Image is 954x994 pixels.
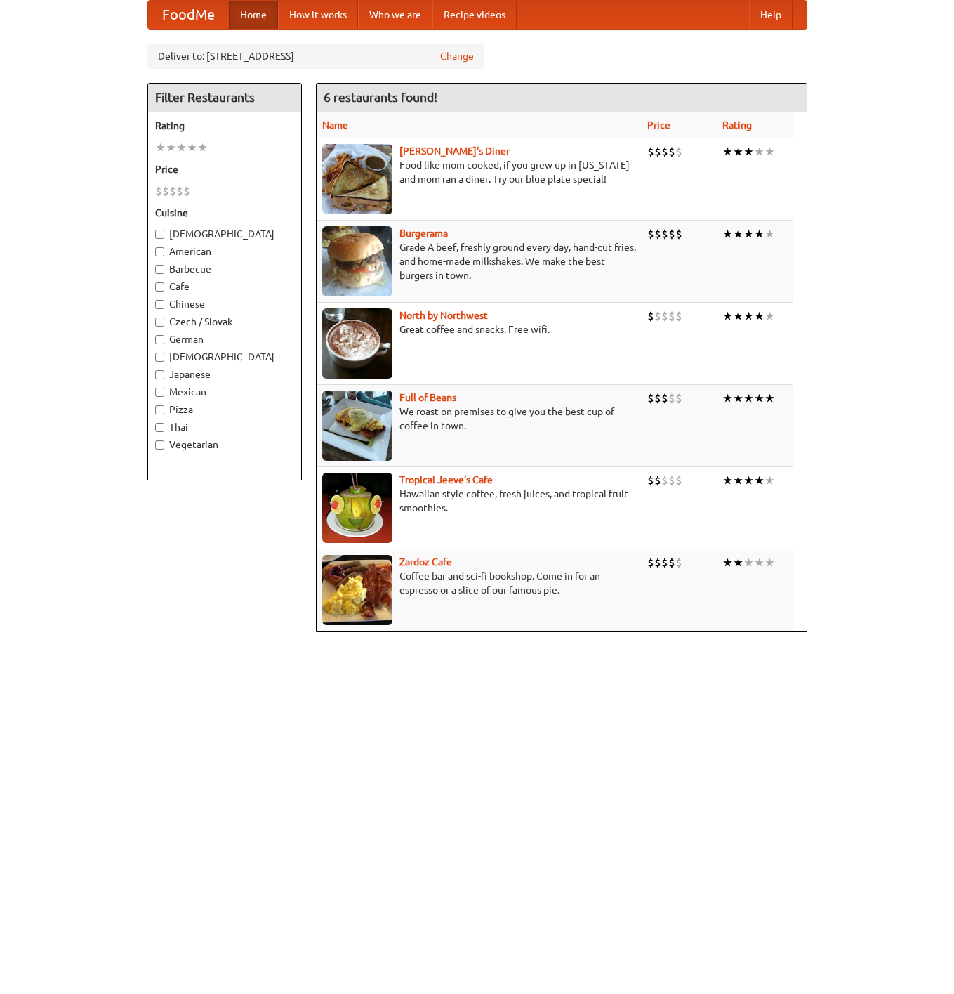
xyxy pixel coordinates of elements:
[322,391,392,461] img: beans.jpg
[176,183,183,199] li: $
[743,391,754,406] li: ★
[155,367,294,381] label: Japanese
[322,144,392,214] img: sallys.jpg
[733,473,743,488] li: ★
[155,332,294,346] label: German
[722,119,752,131] a: Rating
[654,308,661,324] li: $
[176,140,187,155] li: ★
[155,335,164,344] input: German
[399,145,510,157] a: [PERSON_NAME]'s Diner
[749,1,793,29] a: Help
[668,226,675,242] li: $
[166,140,176,155] li: ★
[322,405,636,433] p: We roast on premises to give you the best cup of coffee in town.
[661,308,668,324] li: $
[654,391,661,406] li: $
[722,391,733,406] li: ★
[668,308,675,324] li: $
[654,226,661,242] li: $
[647,391,654,406] li: $
[722,226,733,242] li: ★
[743,144,754,159] li: ★
[155,140,166,155] li: ★
[661,391,668,406] li: $
[322,569,636,597] p: Coffee bar and sci-fi bookshop. Come in for an espresso or a slice of our famous pie.
[675,555,682,570] li: $
[722,555,733,570] li: ★
[668,473,675,488] li: $
[155,297,294,311] label: Chinese
[155,423,164,432] input: Thai
[764,308,775,324] li: ★
[322,226,392,296] img: burgerama.jpg
[754,555,764,570] li: ★
[155,438,294,452] label: Vegetarian
[155,388,164,397] input: Mexican
[155,440,164,450] input: Vegetarian
[155,247,164,256] input: American
[661,555,668,570] li: $
[322,487,636,515] p: Hawaiian style coffee, fresh juices, and tropical fruit smoothies.
[733,555,743,570] li: ★
[155,403,294,417] label: Pizza
[155,183,162,199] li: $
[322,119,348,131] a: Name
[668,391,675,406] li: $
[155,262,294,276] label: Barbecue
[183,183,190,199] li: $
[399,556,452,568] a: Zardoz Cafe
[722,144,733,159] li: ★
[675,391,682,406] li: $
[399,392,456,403] b: Full of Beans
[647,473,654,488] li: $
[432,1,517,29] a: Recipe videos
[278,1,358,29] a: How it works
[675,144,682,159] li: $
[661,473,668,488] li: $
[155,230,164,239] input: [DEMOGRAPHIC_DATA]
[155,350,294,364] label: [DEMOGRAPHIC_DATA]
[661,226,668,242] li: $
[675,308,682,324] li: $
[743,226,754,242] li: ★
[399,474,493,485] b: Tropical Jeeve's Cafe
[722,308,733,324] li: ★
[764,226,775,242] li: ★
[654,555,661,570] li: $
[155,244,294,259] label: American
[162,183,169,199] li: $
[733,308,743,324] li: ★
[399,228,448,239] a: Burgerama
[764,555,775,570] li: ★
[148,84,301,112] h4: Filter Restaurants
[647,226,654,242] li: $
[764,473,775,488] li: ★
[169,183,176,199] li: $
[764,144,775,159] li: ★
[197,140,208,155] li: ★
[647,308,654,324] li: $
[322,473,392,543] img: jeeves.jpg
[754,226,764,242] li: ★
[155,318,164,327] input: Czech / Slovak
[668,555,675,570] li: $
[654,144,661,159] li: $
[733,226,743,242] li: ★
[324,91,437,104] ng-pluralize: 6 restaurants found!
[743,473,754,488] li: ★
[399,310,488,321] a: North by Northwest
[754,473,764,488] li: ★
[358,1,432,29] a: Who we are
[147,44,484,69] div: Deliver to: [STREET_ADDRESS]
[155,280,294,294] label: Cafe
[155,300,164,309] input: Chinese
[654,473,661,488] li: $
[155,353,164,362] input: [DEMOGRAPHIC_DATA]
[148,1,229,29] a: FoodMe
[229,1,278,29] a: Home
[754,308,764,324] li: ★
[675,226,682,242] li: $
